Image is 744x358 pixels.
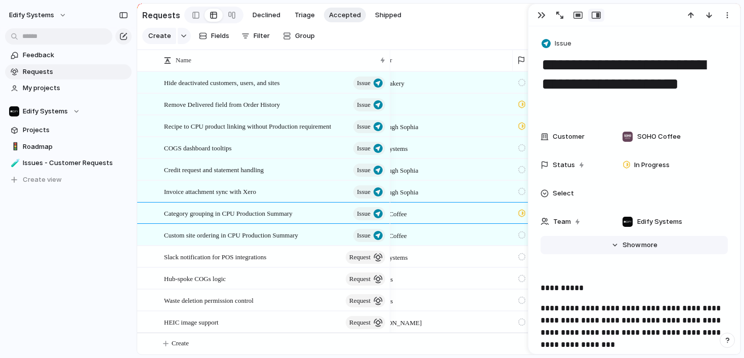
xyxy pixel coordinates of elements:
[23,83,128,93] span: My projects
[353,142,385,155] button: Issue
[142,28,176,44] button: Create
[5,139,132,154] a: 🚦Roadmap
[5,48,132,63] a: Feedback
[353,98,385,111] button: Issue
[540,36,574,51] button: Issue
[623,240,641,250] span: Show
[357,228,370,243] span: Issue
[375,10,401,20] span: Shipped
[11,157,18,169] div: 🧪
[23,125,128,135] span: Projects
[349,250,370,264] span: request
[23,67,128,77] span: Requests
[357,98,370,112] span: Issue
[164,76,280,88] span: Hide deactivated customers, users, and sites
[278,28,320,44] button: Group
[346,272,385,286] button: request
[11,141,18,152] div: 🚦
[172,338,189,348] span: Create
[553,160,575,170] span: Status
[369,166,418,176] span: Sourdough Sophia
[9,142,19,152] button: 🚦
[164,207,293,219] span: Category grouping in CPU Production Summary
[247,8,285,23] button: Declined
[23,106,68,116] span: Edify Systems
[553,188,574,198] span: Select
[346,294,385,307] button: request
[357,120,370,134] span: Issue
[148,31,171,41] span: Create
[5,7,72,23] button: Edify Systems
[641,240,657,250] span: more
[164,142,232,153] span: COGS dashboard tooltips
[211,31,229,41] span: Fields
[164,272,226,284] span: Hub-spoke COGs logic
[370,8,406,23] button: Shipped
[23,158,128,168] span: Issues - Customer Requests
[23,175,62,185] span: Create view
[195,28,233,44] button: Fields
[353,207,385,220] button: Issue
[369,318,422,328] span: [PERSON_NAME]
[9,158,19,168] button: 🧪
[290,8,320,23] button: Triage
[295,31,315,41] span: Group
[5,172,132,187] button: Create view
[164,229,298,241] span: Custom site ordering in CPU Production Summary
[637,217,682,227] span: Edify Systems
[164,120,331,132] span: Recipe to CPU product linking without Production requirement
[5,123,132,138] a: Projects
[353,229,385,242] button: Issue
[324,8,366,23] button: Accepted
[553,132,585,142] span: Customer
[5,64,132,79] a: Requests
[5,104,132,119] button: Edify Systems
[164,164,264,175] span: Credit request and statement handling
[346,316,385,329] button: request
[637,132,681,142] span: SOHO Coffee
[353,120,385,133] button: Issue
[142,9,180,21] h2: Requests
[164,294,254,306] span: Waste deletion permission control
[346,251,385,264] button: request
[541,236,728,254] button: Showmore
[164,98,280,110] span: Remove Delivered field from Order History
[254,31,270,41] span: Filter
[5,155,132,171] a: 🧪Issues - Customer Requests
[349,272,370,286] span: request
[5,81,132,96] a: My projects
[553,217,571,227] span: Team
[357,185,370,199] span: Issue
[357,141,370,155] span: Issue
[329,10,361,20] span: Accepted
[353,164,385,177] button: Issue
[237,28,274,44] button: Filter
[164,185,256,197] span: Invoice attachment sync with Xero
[369,122,418,132] span: Sourdough Sophia
[353,185,385,198] button: Issue
[176,55,191,65] span: Name
[353,76,385,90] button: Issue
[357,76,370,90] span: Issue
[23,50,128,60] span: Feedback
[295,10,315,20] span: Triage
[349,315,370,330] span: request
[555,38,571,49] span: Issue
[349,294,370,308] span: request
[357,207,370,221] span: Issue
[253,10,280,20] span: Declined
[369,187,418,197] span: Sourdough Sophia
[357,163,370,177] span: Issue
[634,160,670,170] span: In Progress
[9,10,54,20] span: Edify Systems
[164,251,266,262] span: Slack notification for POS integrations
[164,316,219,328] span: HEIC image support
[23,142,128,152] span: Roadmap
